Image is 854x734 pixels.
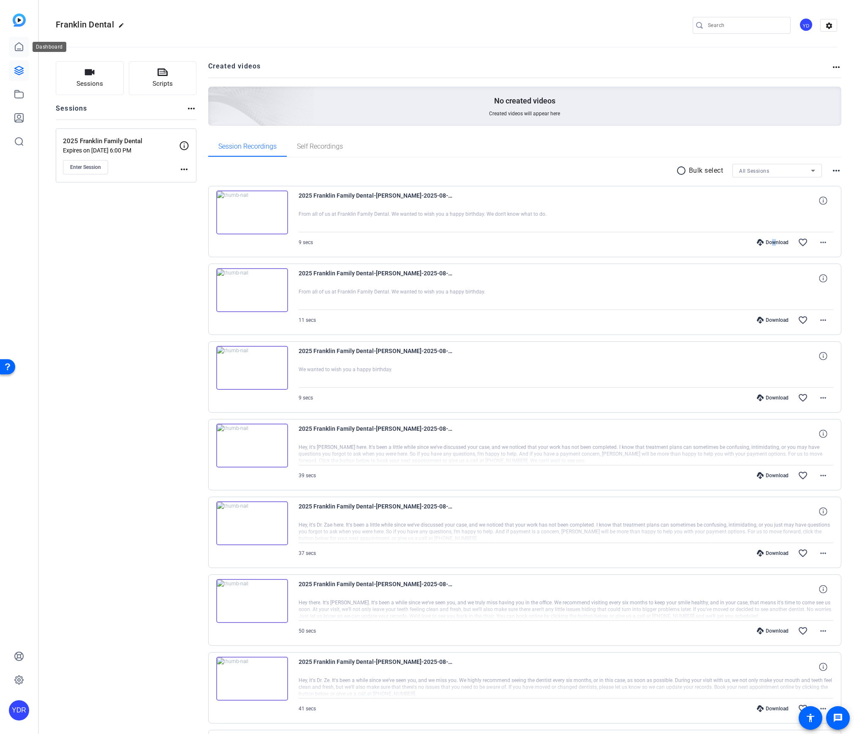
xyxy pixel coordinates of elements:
[739,168,769,174] span: All Sessions
[208,61,832,78] h2: Created videos
[753,705,793,712] div: Download
[299,657,455,677] span: 2025 Franklin Family Dental-[PERSON_NAME]-2025-08-14-16-09-28-419-0
[216,424,288,468] img: thumb-nail
[689,166,723,176] p: Bulk select
[299,190,455,211] span: 2025 Franklin Family Dental-[PERSON_NAME]-2025-08-18-13-45-42-670-0
[299,550,316,556] span: 37 secs
[299,268,455,288] span: 2025 Franklin Family Dental-[PERSON_NAME]-2025-08-18-13-44-36-490-0
[297,143,343,150] span: Self Recordings
[216,190,288,234] img: thumb-nail
[216,501,288,545] img: thumb-nail
[179,164,189,174] mat-icon: more_horiz
[798,548,808,558] mat-icon: favorite_border
[753,550,793,557] div: Download
[753,239,793,246] div: Download
[56,19,114,30] span: Franklin Dental
[216,579,288,623] img: thumb-nail
[299,346,455,366] span: 2025 Franklin Family Dental-[PERSON_NAME]-2025-08-18-13-44-05-255-0
[129,61,197,95] button: Scripts
[56,103,87,120] h2: Sessions
[831,166,841,176] mat-icon: more_horiz
[63,147,179,154] p: Expires on [DATE] 6:00 PM
[56,61,124,95] button: Sessions
[489,110,560,117] span: Created videos will appear here
[299,239,313,245] span: 9 secs
[805,713,816,723] mat-icon: accessibility
[821,19,838,32] mat-icon: settings
[63,136,179,146] p: 2025 Franklin Family Dental
[9,700,29,720] div: YDR
[818,393,828,403] mat-icon: more_horiz
[798,237,808,247] mat-icon: favorite_border
[299,706,316,712] span: 41 secs
[753,394,793,401] div: Download
[708,20,784,30] input: Search
[798,393,808,403] mat-icon: favorite_border
[818,315,828,325] mat-icon: more_horiz
[218,143,277,150] span: Session Recordings
[33,42,66,52] div: Dashboard
[798,704,808,714] mat-icon: favorite_border
[216,346,288,390] img: thumb-nail
[818,626,828,636] mat-icon: more_horiz
[299,395,313,401] span: 9 secs
[494,96,555,106] p: No created videos
[833,713,843,723] mat-icon: message
[114,3,315,186] img: Creted videos background
[818,237,828,247] mat-icon: more_horiz
[753,317,793,324] div: Download
[299,317,316,323] span: 11 secs
[63,160,108,174] button: Enter Session
[299,424,455,444] span: 2025 Franklin Family Dental-[PERSON_NAME]-2025-08-14-16-12-53-752-0
[831,62,841,72] mat-icon: more_horiz
[118,22,128,33] mat-icon: edit
[799,18,814,33] ngx-avatar: Your Digital Resource
[753,472,793,479] div: Download
[798,626,808,636] mat-icon: favorite_border
[818,470,828,481] mat-icon: more_horiz
[216,268,288,312] img: thumb-nail
[152,79,173,89] span: Scripts
[216,657,288,701] img: thumb-nail
[76,79,103,89] span: Sessions
[70,164,101,171] span: Enter Session
[676,166,689,176] mat-icon: radio_button_unchecked
[818,548,828,558] mat-icon: more_horiz
[753,628,793,634] div: Download
[798,470,808,481] mat-icon: favorite_border
[818,704,828,714] mat-icon: more_horiz
[299,501,455,522] span: 2025 Franklin Family Dental-[PERSON_NAME]-2025-08-14-16-11-44-534-0
[299,473,316,478] span: 39 secs
[299,628,316,634] span: 50 secs
[799,18,813,32] div: YD
[13,14,26,27] img: blue-gradient.svg
[798,315,808,325] mat-icon: favorite_border
[186,103,196,114] mat-icon: more_horiz
[299,579,455,599] span: 2025 Franklin Family Dental-[PERSON_NAME]-2025-08-14-16-10-22-034-0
